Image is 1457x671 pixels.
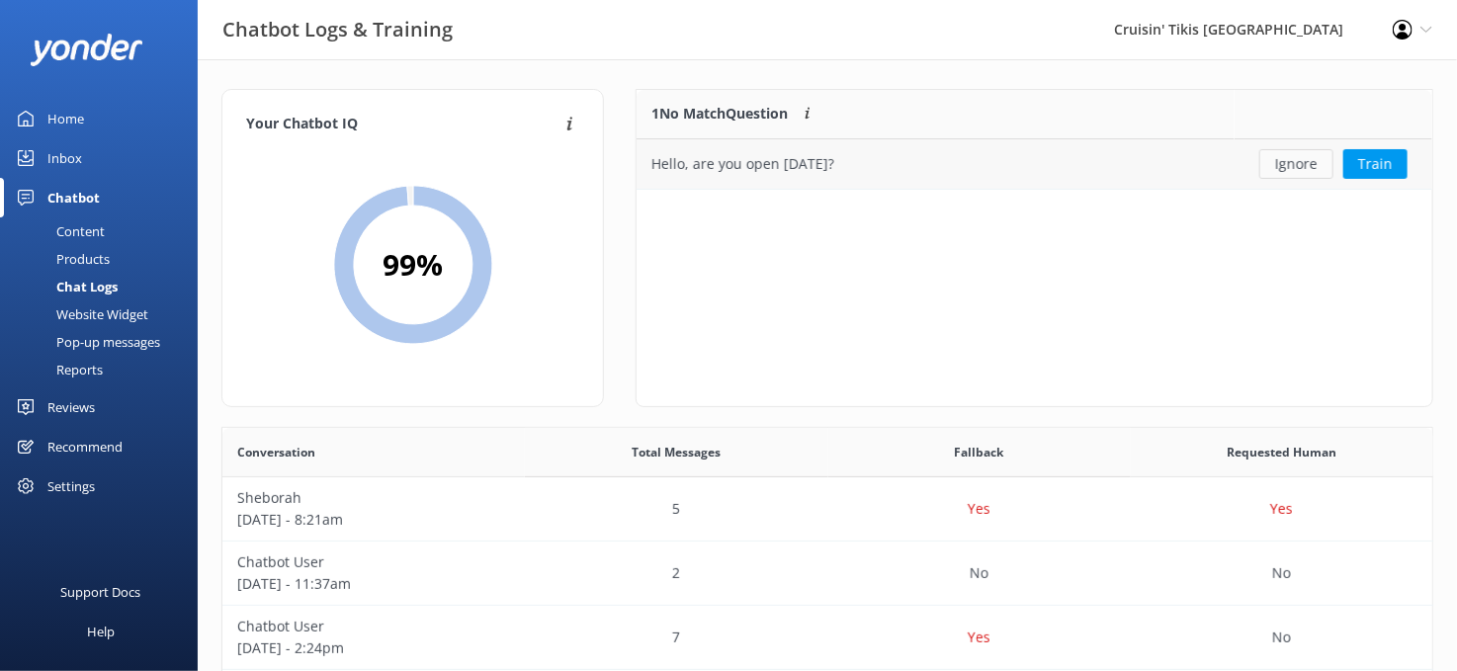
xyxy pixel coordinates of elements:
p: 5 [672,498,680,520]
div: Settings [47,466,95,506]
button: Ignore [1259,149,1333,179]
div: Chat Logs [12,273,118,300]
a: Chat Logs [12,273,198,300]
div: Reports [12,356,103,383]
div: row [222,477,1433,542]
p: [DATE] - 11:37am [237,573,510,595]
p: No [970,562,988,584]
div: Content [12,217,105,245]
div: row [222,606,1433,670]
a: Website Widget [12,300,198,328]
div: Reviews [47,387,95,427]
div: Website Widget [12,300,148,328]
p: [DATE] - 2:24pm [237,637,510,659]
div: Hello, are you open [DATE]? [651,153,834,175]
h4: Your Chatbot IQ [246,114,560,135]
div: Chatbot [47,178,100,217]
p: Chatbot User [237,616,510,637]
p: [DATE] - 8:21am [237,509,510,531]
p: Yes [968,627,990,648]
p: Sheborah [237,487,510,509]
p: No [1272,562,1291,584]
p: 7 [672,627,680,648]
div: Support Docs [61,572,141,612]
div: Pop-up messages [12,328,160,356]
div: Home [47,99,84,138]
span: Fallback [955,443,1004,461]
a: Reports [12,356,198,383]
p: Yes [968,498,990,520]
div: grid [637,139,1432,189]
div: Help [87,612,115,651]
p: 1 No Match Question [651,103,788,125]
span: Total Messages [632,443,721,461]
div: Recommend [47,427,123,466]
a: Pop-up messages [12,328,198,356]
span: Conversation [237,443,315,461]
span: Requested Human [1227,443,1336,461]
h2: 99 % [383,241,443,289]
p: Chatbot User [237,551,510,573]
div: row [637,139,1432,189]
img: yonder-white-logo.png [30,34,143,66]
h3: Chatbot Logs & Training [222,14,453,45]
div: Inbox [47,138,82,178]
div: row [222,542,1433,606]
p: 2 [672,562,680,584]
p: Yes [1270,498,1293,520]
a: Products [12,245,198,273]
a: Content [12,217,198,245]
p: No [1272,627,1291,648]
div: Products [12,245,110,273]
button: Train [1343,149,1408,179]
